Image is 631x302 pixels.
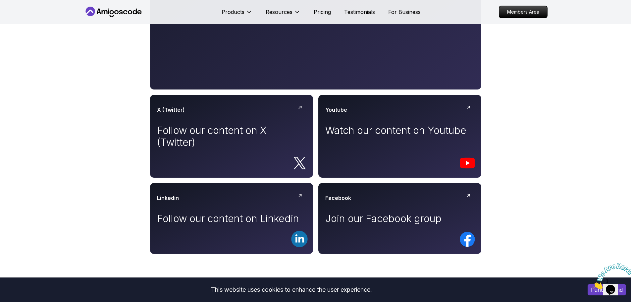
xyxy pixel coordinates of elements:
a: Members Area [499,6,548,18]
h3: Linkedin [157,194,179,202]
button: Resources [266,8,300,21]
div: This website uses cookies to enhance the user experience. [5,282,578,297]
p: Products [222,8,244,16]
button: Accept cookies [588,284,626,295]
a: X (Twitter)Follow our content on X (Twitter) [150,95,313,178]
h3: Youtube [325,106,347,114]
p: Join our Facebook group [325,212,474,224]
p: Follow our content on X (Twitter) [157,124,306,148]
p: Members Area [499,6,547,18]
p: Follow our content on Linkedin [157,212,306,224]
h3: X (Twitter) [157,106,185,114]
a: YoutubeWatch our content on Youtube [318,95,481,178]
a: For Business [388,8,421,16]
a: Testimonials [344,8,375,16]
span: 1 [3,3,5,8]
h3: Facebook [325,194,351,202]
img: Chat attention grabber [3,3,44,29]
button: Products [222,8,252,21]
a: FacebookJoin our Facebook group [318,183,481,254]
a: Pricing [314,8,331,16]
p: Resources [266,8,292,16]
iframe: chat widget [590,261,631,292]
p: Watch our content on Youtube [325,124,474,136]
a: LinkedinFollow our content on Linkedin [150,183,313,254]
